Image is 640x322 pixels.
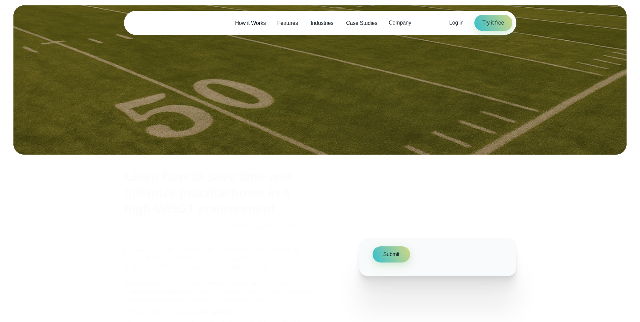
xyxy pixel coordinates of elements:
[311,19,333,27] span: Industries
[373,246,411,263] button: Submit
[389,19,411,27] span: Company
[277,19,298,27] span: Features
[449,19,463,27] a: Log in
[346,19,377,27] span: Case Studies
[482,19,504,27] span: Try it free
[229,16,272,30] a: How it Works
[449,20,463,26] span: Log in
[235,19,266,27] span: How it Works
[340,16,383,30] a: Case Studies
[383,250,400,258] span: Submit
[474,15,512,31] a: Try it free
